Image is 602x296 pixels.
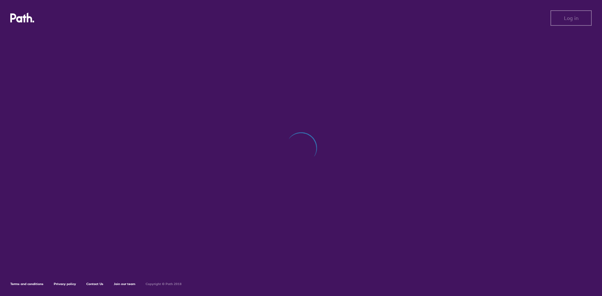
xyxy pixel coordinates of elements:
[114,282,135,286] a: Join our team
[550,10,592,26] button: Log in
[564,15,578,21] span: Log in
[146,282,182,286] h6: Copyright © Path 2018
[54,282,76,286] a: Privacy policy
[10,282,43,286] a: Terms and conditions
[86,282,103,286] a: Contact Us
